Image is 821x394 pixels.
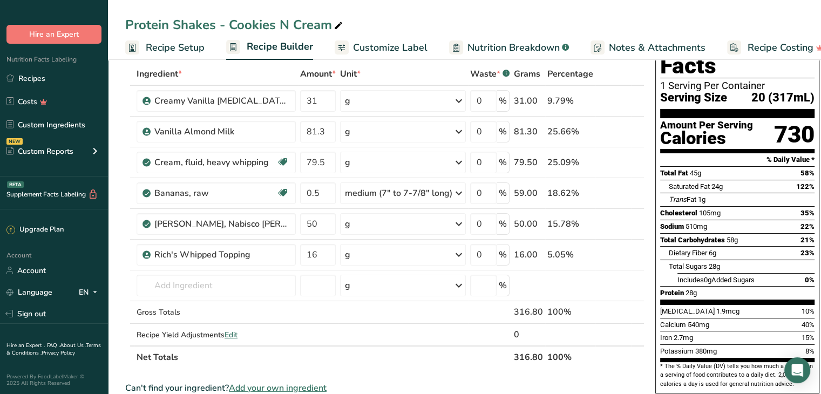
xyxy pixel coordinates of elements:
[660,222,684,230] span: Sodium
[345,125,350,138] div: g
[660,80,815,91] div: 1 Serving Per Container
[134,345,512,368] th: Net Totals
[353,40,428,55] span: Customize Label
[660,29,815,78] h1: Nutrition Facts
[137,307,296,318] div: Gross Totals
[154,125,289,138] div: Vanilla Almond Milk
[6,146,73,157] div: Custom Reports
[751,91,815,105] span: 20 (317mL)
[800,249,815,257] span: 23%
[345,279,350,292] div: g
[784,357,810,383] div: Open Intercom Messenger
[686,289,697,297] span: 28g
[300,67,336,80] span: Amount
[660,334,672,342] span: Iron
[709,262,720,270] span: 28g
[547,305,593,318] div: 100%
[695,347,717,355] span: 380mg
[796,182,815,191] span: 122%
[669,182,710,191] span: Saturated Fat
[6,225,64,235] div: Upgrade Plan
[669,195,696,203] span: Fat
[699,209,721,217] span: 105mg
[225,330,238,340] span: Edit
[660,236,725,244] span: Total Carbohydrates
[805,347,815,355] span: 8%
[137,67,182,80] span: Ingredient
[711,182,723,191] span: 24g
[547,67,593,80] span: Percentage
[547,125,593,138] div: 25.66%
[470,67,510,80] div: Waste
[704,276,711,284] span: 0g
[146,40,205,55] span: Recipe Setup
[42,349,75,357] a: Privacy Policy
[247,39,313,54] span: Recipe Builder
[660,347,694,355] span: Potassium
[800,169,815,177] span: 58%
[591,36,705,60] a: Notes & Attachments
[345,248,350,261] div: g
[660,169,688,177] span: Total Fat
[60,342,86,349] a: About Us .
[79,286,101,298] div: EN
[6,138,23,145] div: NEW
[727,236,738,244] span: 58g
[6,373,101,386] div: Powered By FoodLabelMaker © 2025 All Rights Reserved
[800,236,815,244] span: 21%
[547,187,593,200] div: 18.62%
[514,67,540,80] span: Grams
[6,342,45,349] a: Hire an Expert .
[669,195,687,203] i: Trans
[154,187,276,200] div: Bananas, raw
[660,120,753,131] div: Amount Per Serving
[547,248,593,261] div: 5.05%
[660,209,697,217] span: Cholesterol
[345,156,350,169] div: g
[802,307,815,315] span: 10%
[467,40,560,55] span: Nutrition Breakdown
[514,156,543,169] div: 79.50
[800,222,815,230] span: 22%
[226,35,313,60] a: Recipe Builder
[47,342,60,349] a: FAQ .
[748,40,813,55] span: Recipe Costing
[716,307,739,315] span: 1.9mcg
[154,156,276,169] div: Cream, fluid, heavy whipping
[514,125,543,138] div: 81.30
[660,289,684,297] span: Protein
[335,36,428,60] a: Customize Label
[345,218,350,230] div: g
[660,131,753,146] div: Calories
[6,283,52,302] a: Language
[674,334,693,342] span: 2.7mg
[6,25,101,44] button: Hire an Expert
[800,209,815,217] span: 35%
[345,94,350,107] div: g
[514,248,543,261] div: 16.00
[547,156,593,169] div: 25.09%
[677,276,755,284] span: Includes Added Sugars
[547,94,593,107] div: 9.79%
[449,36,569,60] a: Nutrition Breakdown
[669,262,707,270] span: Total Sugars
[698,195,705,203] span: 1g
[514,218,543,230] div: 50.00
[686,222,707,230] span: 510mg
[7,181,24,188] div: BETA
[805,276,815,284] span: 0%
[137,275,296,296] input: Add Ingredient
[514,187,543,200] div: 59.00
[345,187,452,200] div: medium (7" to 7-7/8" long)
[125,36,205,60] a: Recipe Setup
[802,321,815,329] span: 40%
[690,169,701,177] span: 45g
[512,345,545,368] th: 316.80
[774,120,815,149] div: 730
[154,218,289,230] div: [PERSON_NAME], Nabisco [PERSON_NAME], Cookie Crumb Topping
[514,305,543,318] div: 316.80
[802,334,815,342] span: 15%
[669,249,707,257] span: Dietary Fiber
[154,248,289,261] div: Rich's Whipped Topping
[660,307,715,315] span: [MEDICAL_DATA]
